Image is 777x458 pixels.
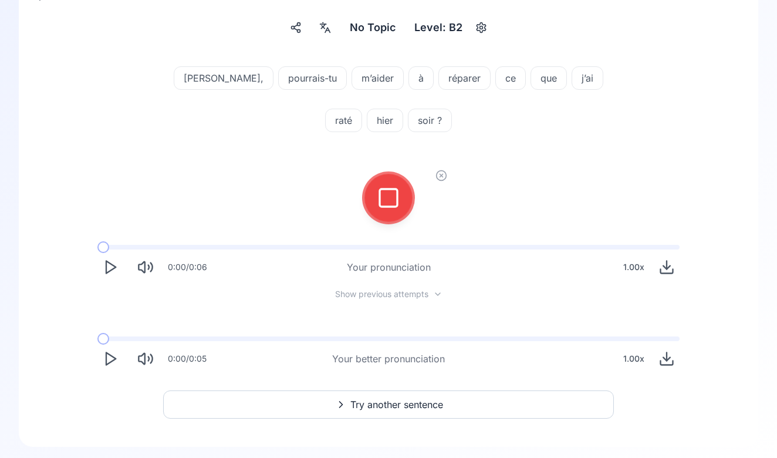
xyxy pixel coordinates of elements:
button: m’aider [352,66,404,90]
span: [PERSON_NAME], [174,71,273,85]
span: j’ai [572,71,603,85]
button: Try another sentence [163,390,614,419]
span: m’aider [352,71,403,85]
button: Show previous attempts [326,289,452,299]
button: que [531,66,567,90]
button: Level: B2 [410,17,491,38]
div: 0:00 / 0:06 [168,261,207,273]
div: Your pronunciation [347,260,431,274]
span: Try another sentence [350,398,443,412]
span: Show previous attempts [335,288,428,300]
button: Download audio [654,254,680,280]
button: pourrais-tu [278,66,347,90]
button: No Topic [345,17,400,38]
button: Play [97,254,123,280]
span: que [531,71,566,85]
div: Level: B2 [410,17,467,38]
button: réparer [438,66,491,90]
button: j’ai [572,66,603,90]
button: hier [367,109,403,132]
span: ce [496,71,525,85]
button: soir ? [408,109,452,132]
button: Download audio [654,346,680,372]
span: à [409,71,433,85]
div: Your better pronunciation [332,352,445,366]
span: raté [326,113,362,127]
button: ce [495,66,526,90]
button: raté [325,109,362,132]
span: hier [367,113,403,127]
span: réparer [439,71,490,85]
div: 1.00 x [619,347,649,371]
span: No Topic [350,19,396,36]
button: Play [97,346,123,372]
div: 0:00 / 0:05 [168,353,207,365]
span: pourrais-tu [279,71,346,85]
button: à [408,66,434,90]
button: Mute [133,254,158,280]
div: 1.00 x [619,255,649,279]
span: soir ? [408,113,451,127]
button: [PERSON_NAME], [174,66,273,90]
button: Mute [133,346,158,372]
